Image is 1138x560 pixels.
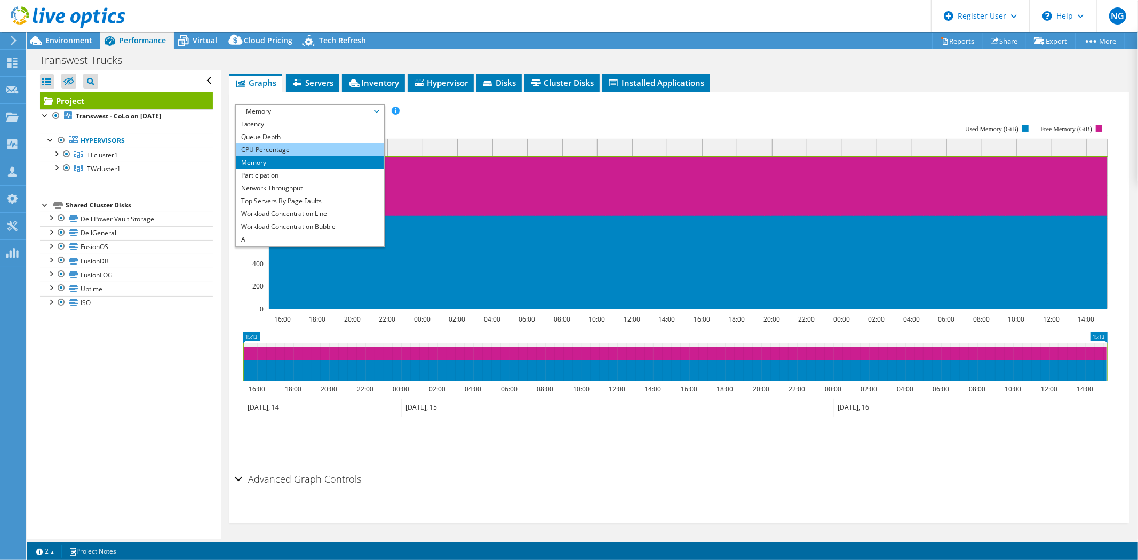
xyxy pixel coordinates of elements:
[40,134,213,148] a: Hypervisors
[1026,33,1076,49] a: Export
[393,385,409,394] text: 00:00
[236,143,384,156] li: CPU Percentage
[40,109,213,123] a: Transwest - CoLo on [DATE]
[357,385,373,394] text: 22:00
[291,77,334,88] span: Servers
[969,385,985,394] text: 08:00
[119,35,166,45] span: Performance
[1077,385,1093,394] text: 14:00
[728,315,745,324] text: 18:00
[193,35,217,45] span: Virtual
[61,545,124,558] a: Project Notes
[609,385,625,394] text: 12:00
[45,35,92,45] span: Environment
[40,226,213,240] a: DellGeneral
[40,148,213,162] a: TLcluster1
[274,315,291,324] text: 16:00
[241,105,378,118] span: Memory
[973,315,990,324] text: 08:00
[798,315,815,324] text: 22:00
[897,385,913,394] text: 04:00
[252,259,264,268] text: 400
[87,150,118,159] span: TLcluster1
[252,282,264,291] text: 200
[1008,315,1024,324] text: 10:00
[1005,385,1021,394] text: 10:00
[983,33,1026,49] a: Share
[285,385,301,394] text: 18:00
[753,385,769,394] text: 20:00
[624,315,640,324] text: 12:00
[236,207,384,220] li: Workload Concentration Line
[588,315,605,324] text: 10:00
[379,315,395,324] text: 22:00
[40,92,213,109] a: Project
[903,315,920,324] text: 04:00
[236,233,384,246] li: All
[236,220,384,233] li: Workload Concentration Bubble
[868,315,885,324] text: 02:00
[932,33,983,49] a: Reports
[309,315,325,324] text: 18:00
[658,315,675,324] text: 14:00
[965,125,1018,133] text: Used Memory (GiB)
[235,468,362,490] h2: Advanced Graph Controls
[40,282,213,295] a: Uptime
[236,156,384,169] li: Memory
[482,77,516,88] span: Disks
[1041,385,1057,394] text: 12:00
[1040,125,1092,133] text: Free Memory (GiB)
[717,385,733,394] text: 18:00
[1042,11,1052,21] svg: \n
[1109,7,1126,25] span: NG
[861,385,877,394] text: 02:00
[244,35,292,45] span: Cloud Pricing
[833,315,850,324] text: 00:00
[87,164,121,173] span: TWcluster1
[1043,315,1060,324] text: 12:00
[1078,315,1094,324] text: 14:00
[66,199,213,212] div: Shared Cluster Disks
[938,315,954,324] text: 06:00
[1075,33,1125,49] a: More
[537,385,553,394] text: 08:00
[40,240,213,254] a: FusionOS
[825,385,841,394] text: 00:00
[554,315,570,324] text: 08:00
[465,385,481,394] text: 04:00
[236,131,384,143] li: Queue Depth
[519,315,535,324] text: 06:00
[573,385,590,394] text: 10:00
[344,315,361,324] text: 20:00
[763,315,780,324] text: 20:00
[694,315,710,324] text: 16:00
[449,315,465,324] text: 02:00
[40,254,213,268] a: FusionDB
[933,385,949,394] text: 06:00
[260,305,264,314] text: 0
[236,195,384,207] li: Top Servers By Page Faults
[414,315,431,324] text: 00:00
[40,268,213,282] a: FusionLOG
[347,77,400,88] span: Inventory
[29,545,62,558] a: 2
[530,77,594,88] span: Cluster Disks
[413,77,468,88] span: Hypervisor
[789,385,805,394] text: 22:00
[236,169,384,182] li: Participation
[608,77,705,88] span: Installed Applications
[40,212,213,226] a: Dell Power Vault Storage
[321,385,337,394] text: 20:00
[40,162,213,175] a: TWcluster1
[236,182,384,195] li: Network Throughput
[236,118,384,131] li: Latency
[76,111,161,121] b: Transwest - CoLo on [DATE]
[681,385,697,394] text: 16:00
[235,77,277,88] span: Graphs
[249,385,265,394] text: 16:00
[35,54,139,66] h1: Transwest Trucks
[429,385,445,394] text: 02:00
[501,385,518,394] text: 06:00
[484,315,500,324] text: 04:00
[644,385,661,394] text: 14:00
